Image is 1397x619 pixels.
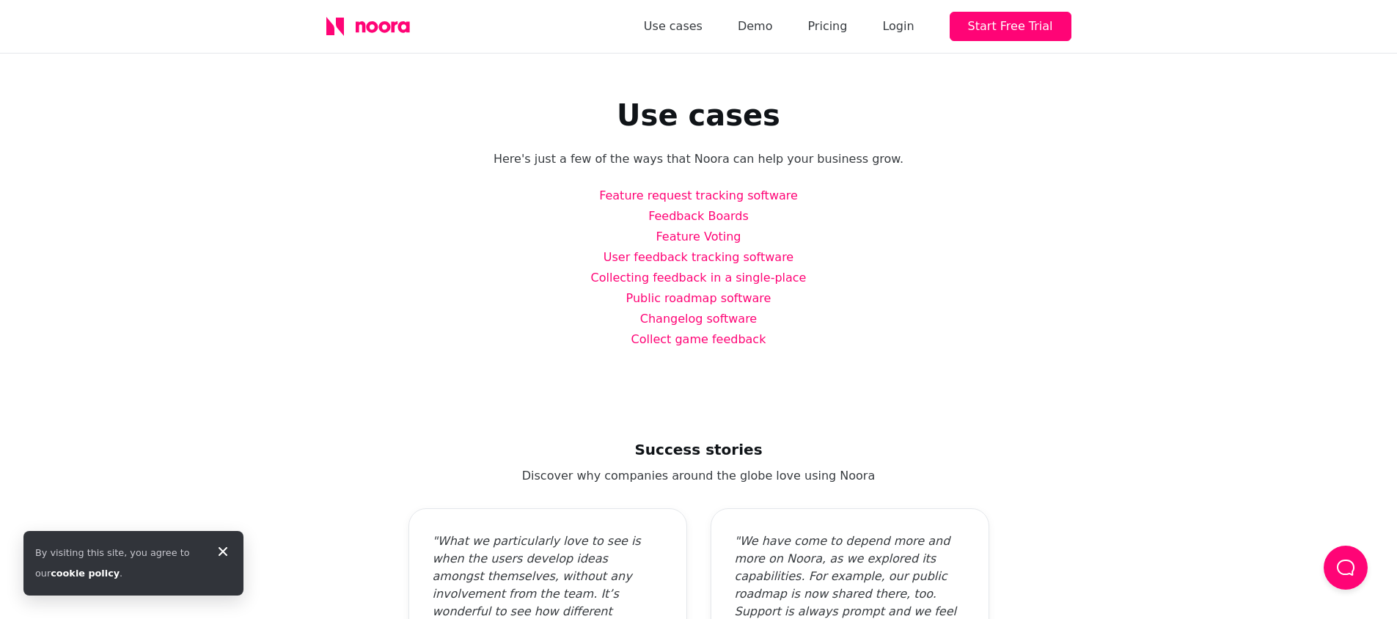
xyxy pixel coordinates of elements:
a: Feature request tracking software [599,188,798,202]
a: Public roadmap software [626,291,771,305]
div: Login [882,16,914,37]
div: By visiting this site, you agree to our . [35,543,202,584]
a: Demo [738,16,773,37]
a: Collect game feedback [631,332,766,346]
a: cookie policy [51,568,120,579]
h2: Success stories [326,438,1071,461]
a: User feedback tracking software [604,250,793,264]
a: Collecting feedback in a single-place [591,271,807,285]
a: Pricing [807,16,847,37]
p: Discover why companies around the globe love using Noora [326,467,1071,485]
h1: Use cases [326,98,1071,133]
p: Here's just a few of the ways that Noora can help your business grow. [326,150,1071,168]
a: Changelog software [640,312,757,326]
a: Use cases [644,16,703,37]
button: Load Chat [1324,546,1368,590]
a: Feedback Boards [648,209,749,223]
a: Feature Voting [656,230,741,243]
button: Start Free Trial [950,12,1071,41]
